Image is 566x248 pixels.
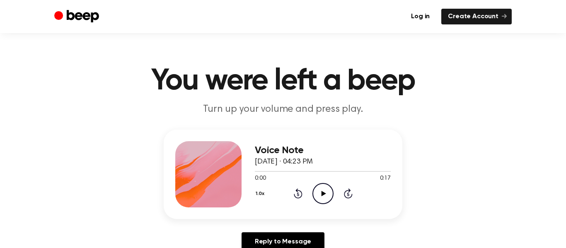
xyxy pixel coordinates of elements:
a: Create Account [441,9,512,24]
p: Turn up your volume and press play. [124,103,442,116]
button: 1.0x [255,187,268,201]
span: [DATE] · 04:23 PM [255,158,313,166]
h3: Voice Note [255,145,391,156]
span: 0:17 [380,174,391,183]
span: 0:00 [255,174,266,183]
a: Log in [404,9,436,24]
a: Beep [54,9,101,25]
h1: You were left a beep [71,66,495,96]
